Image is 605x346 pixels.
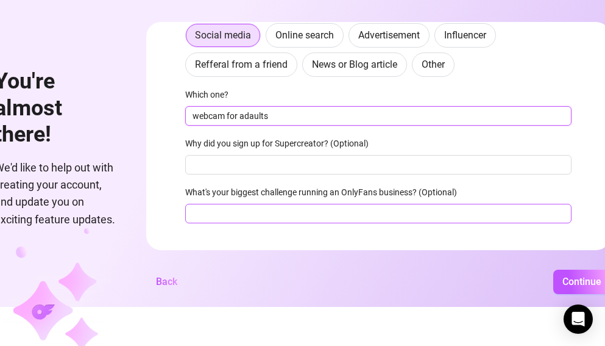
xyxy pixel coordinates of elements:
[185,137,377,150] label: Why did you sign up for Supercreator? (Optional)
[185,204,571,223] input: What's your biggest challenge running an OnlyFans business? (Optional)
[185,186,465,199] label: What's your biggest challenge running an OnlyFans business? (Optional)
[562,276,601,287] span: Continue
[275,29,334,41] span: Online search
[156,276,177,287] span: Back
[185,155,571,175] input: Why did you sign up for Supercreator? (Optional)
[358,29,420,41] span: Advertisement
[564,305,593,334] div: Open Intercom Messenger
[185,106,571,126] input: Which one?
[422,59,445,70] span: Other
[444,29,486,41] span: Influencer
[195,29,251,41] span: Social media
[312,59,397,70] span: News or Blog article
[146,270,187,294] button: Back
[185,88,236,101] label: Which one?
[195,59,288,70] span: Refferal from a friend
